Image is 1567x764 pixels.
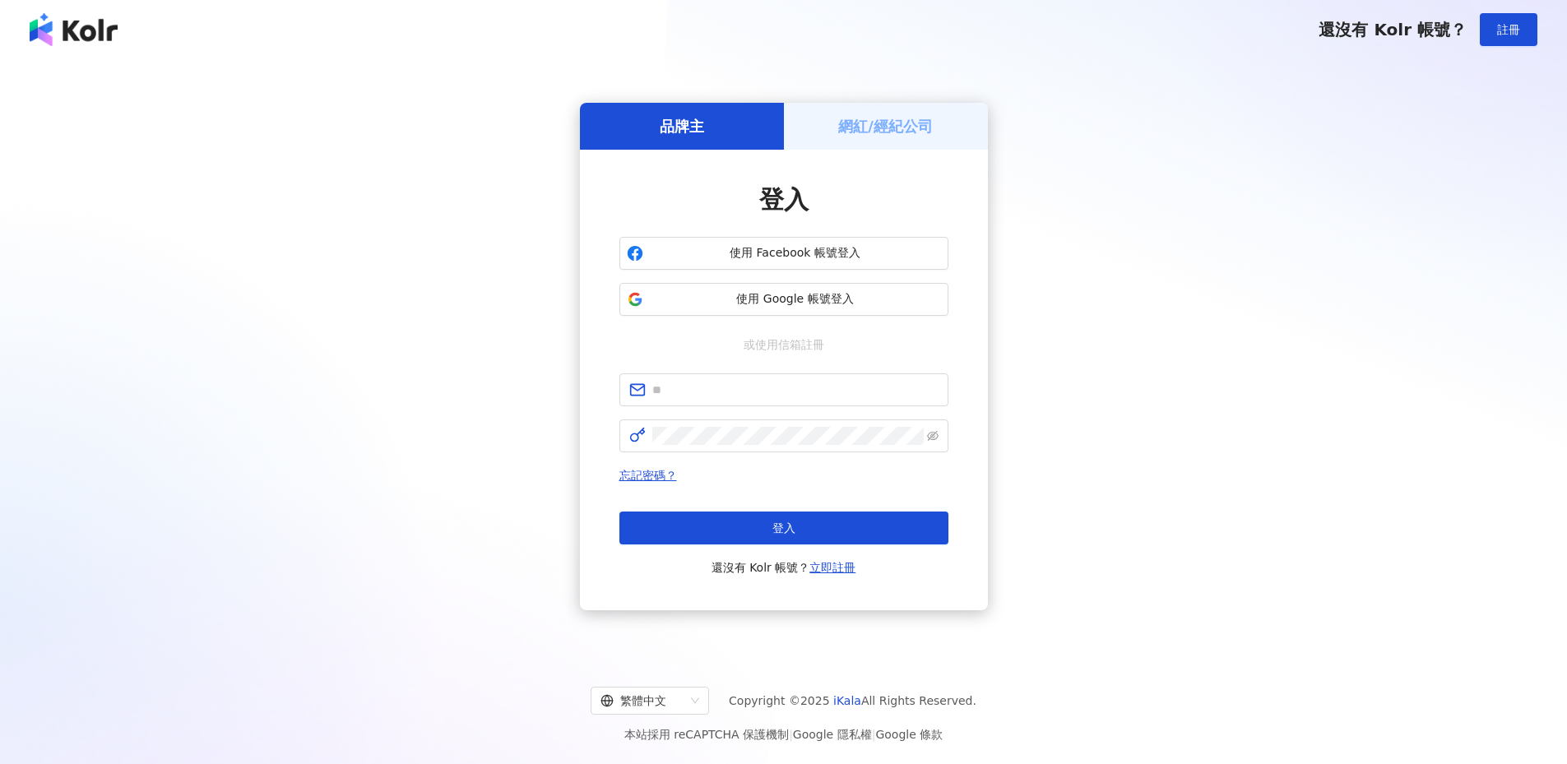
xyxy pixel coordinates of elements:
[759,185,809,214] span: 登入
[1319,20,1467,39] span: 還沒有 Kolr 帳號？
[772,521,795,535] span: 登入
[712,558,856,577] span: 還沒有 Kolr 帳號？
[809,561,855,574] a: 立即註冊
[619,283,948,316] button: 使用 Google 帳號登入
[872,728,876,741] span: |
[650,291,941,308] span: 使用 Google 帳號登入
[650,245,941,262] span: 使用 Facebook 帳號登入
[793,728,872,741] a: Google 隱私權
[1497,23,1520,36] span: 註冊
[600,688,684,714] div: 繁體中文
[729,691,976,711] span: Copyright © 2025 All Rights Reserved.
[732,336,836,354] span: 或使用信箱註冊
[833,694,861,707] a: iKala
[1480,13,1537,46] button: 註冊
[624,725,943,744] span: 本站採用 reCAPTCHA 保護機制
[619,469,677,482] a: 忘記密碼？
[927,430,939,442] span: eye-invisible
[619,512,948,544] button: 登入
[875,728,943,741] a: Google 條款
[30,13,118,46] img: logo
[789,728,793,741] span: |
[838,116,933,137] h5: 網紅/經紀公司
[619,237,948,270] button: 使用 Facebook 帳號登入
[660,116,704,137] h5: 品牌主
